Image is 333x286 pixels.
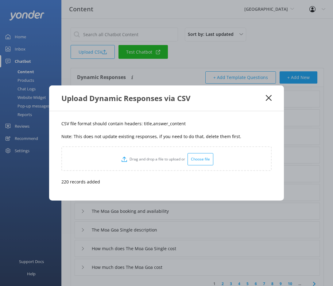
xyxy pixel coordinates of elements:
[61,120,272,127] p: CSV file format should contain headers: title,answer_content
[266,95,272,101] button: Close
[61,179,272,185] p: 220 records added
[61,133,272,140] p: Note: This does not update existing responses, if you need to do that, delete them first.
[127,156,188,162] p: Drag and drop a file to upload or
[188,153,213,165] div: Choose file
[61,93,266,103] div: Upload Dynamic Responses via CSV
